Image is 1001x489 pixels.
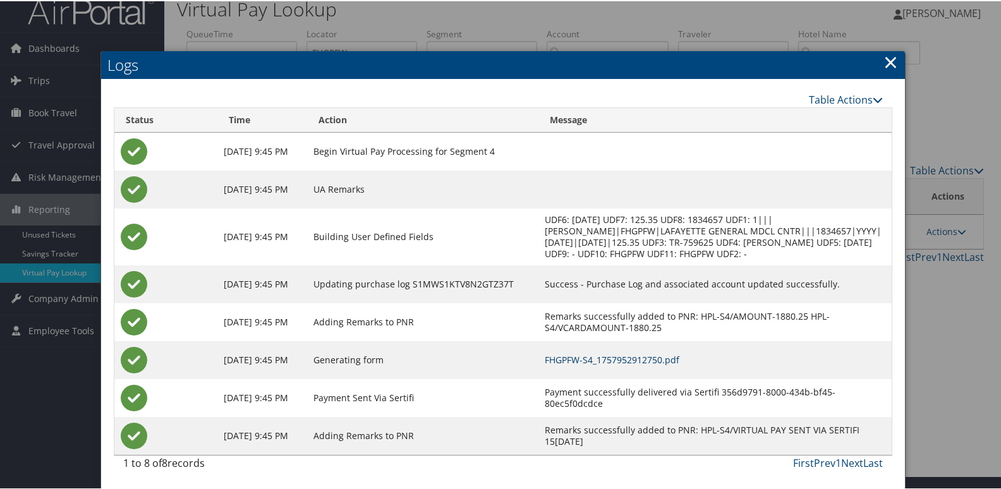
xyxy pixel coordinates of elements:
[307,340,538,378] td: Generating form
[307,302,538,340] td: Adding Remarks to PNR
[217,302,307,340] td: [DATE] 9:45 PM
[307,107,538,131] th: Action: activate to sort column ascending
[307,416,538,454] td: Adding Remarks to PNR
[307,264,538,302] td: Updating purchase log S1MWS1KTV8N2GTZ37T
[114,107,217,131] th: Status: activate to sort column ascending
[217,169,307,207] td: [DATE] 9:45 PM
[863,455,883,469] a: Last
[307,207,538,264] td: Building User Defined Fields
[538,107,892,131] th: Message: activate to sort column ascending
[217,207,307,264] td: [DATE] 9:45 PM
[307,378,538,416] td: Payment Sent Via Sertifi
[538,302,892,340] td: Remarks successfully added to PNR: HPL-S4/AMOUNT-1880.25 HPL-S4/VCARDAMOUNT-1880.25
[538,264,892,302] td: Success - Purchase Log and associated account updated successfully.
[217,264,307,302] td: [DATE] 9:45 PM
[217,340,307,378] td: [DATE] 9:45 PM
[123,454,299,476] div: 1 to 8 of records
[538,378,892,416] td: Payment successfully delivered via Sertifi 356d9791-8000-434b-bf45-80ec5f0dcdce
[883,48,898,73] a: Close
[538,207,892,264] td: UDF6: [DATE] UDF7: 125.35 UDF8: 1834657 UDF1: 1|||[PERSON_NAME]|FHGPFW|LAFAYETTE GENERAL MDCL CNT...
[814,455,835,469] a: Prev
[217,107,307,131] th: Time: activate to sort column ascending
[307,169,538,207] td: UA Remarks
[835,455,841,469] a: 1
[538,416,892,454] td: Remarks successfully added to PNR: HPL-S4/VIRTUAL PAY SENT VIA SERTIFI 15[DATE]
[101,50,905,78] h2: Logs
[217,131,307,169] td: [DATE] 9:45 PM
[162,455,167,469] span: 8
[217,378,307,416] td: [DATE] 9:45 PM
[545,353,679,365] a: FHGPFW-S4_1757952912750.pdf
[307,131,538,169] td: Begin Virtual Pay Processing for Segment 4
[809,92,883,106] a: Table Actions
[217,416,307,454] td: [DATE] 9:45 PM
[841,455,863,469] a: Next
[793,455,814,469] a: First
